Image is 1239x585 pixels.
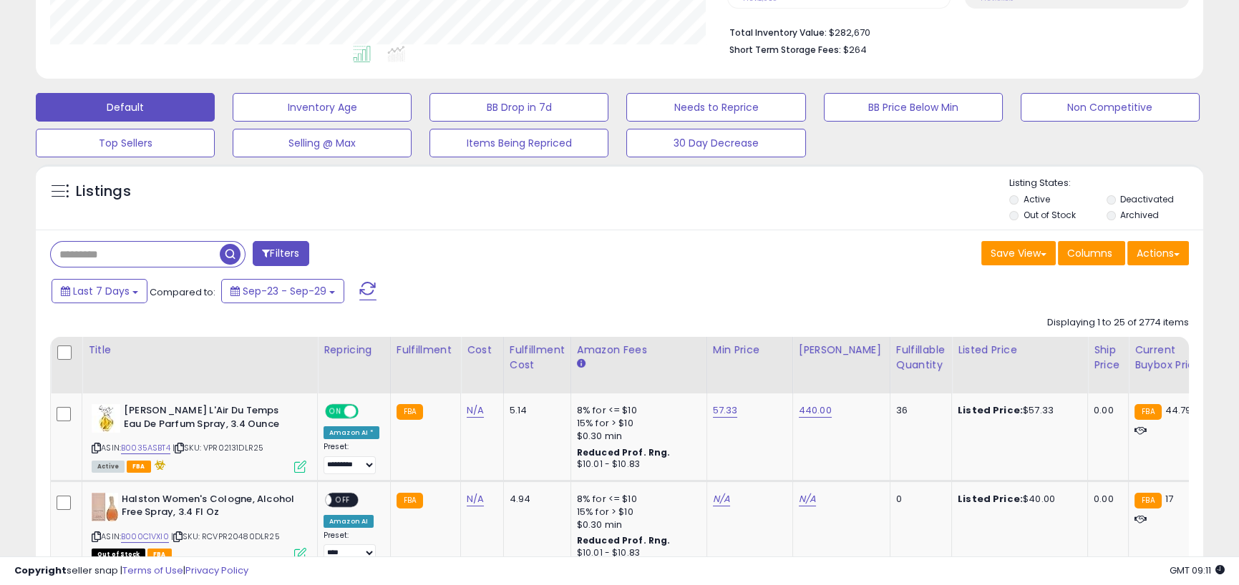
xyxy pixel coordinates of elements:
[127,461,151,473] span: FBA
[14,564,248,578] div: seller snap | |
[92,404,120,433] img: 41whTeu57dL._SL40_.jpg
[185,564,248,577] a: Privacy Policy
[510,404,560,417] div: 5.14
[1009,177,1203,190] p: Listing States:
[173,442,263,453] span: | SKU: VPR02131DLR25
[896,493,941,506] div: 0
[1170,564,1225,577] span: 2025-10-7 09:11 GMT
[577,534,671,546] b: Reduced Prof. Rng.
[958,493,1077,506] div: $40.00
[510,343,565,373] div: Fulfillment Cost
[577,343,701,358] div: Amazon Fees
[713,403,738,418] a: 57.33
[1120,193,1174,205] label: Deactivated
[88,343,311,358] div: Title
[981,241,1056,265] button: Save View
[510,493,560,506] div: 4.94
[221,279,344,303] button: Sep-23 - Sep-29
[1127,241,1189,265] button: Actions
[1023,193,1049,205] label: Active
[799,343,884,358] div: [PERSON_NAME]
[324,531,379,563] div: Preset:
[243,284,326,298] span: Sep-23 - Sep-29
[171,531,280,542] span: | SKU: RCVPR20480DLR25
[467,492,484,506] a: N/A
[729,23,1178,40] li: $282,670
[1058,241,1125,265] button: Columns
[429,93,608,122] button: BB Drop in 7d
[1134,493,1161,508] small: FBA
[799,403,832,418] a: 440.00
[577,358,586,370] small: Amazon Fees.
[896,404,941,417] div: 36
[151,460,166,470] i: hazardous material
[577,404,696,417] div: 8% for <= $10
[326,405,344,418] span: ON
[577,506,696,518] div: 15% for > $10
[92,493,306,559] div: ASIN:
[958,403,1023,417] b: Listed Price:
[1094,404,1117,417] div: 0.00
[324,515,374,528] div: Amazon AI
[896,343,946,373] div: Fulfillable Quantity
[1134,343,1208,373] div: Current Buybox Price
[799,492,816,506] a: N/A
[397,404,423,420] small: FBA
[233,129,412,157] button: Selling @ Max
[356,405,379,418] span: OFF
[713,343,787,358] div: Min Price
[958,404,1077,417] div: $57.33
[1094,493,1117,506] div: 0.00
[122,564,183,577] a: Terms of Use
[1165,492,1173,506] span: 17
[121,442,170,454] a: B0035ASBT4
[150,285,215,299] span: Compared to:
[76,182,131,202] h5: Listings
[92,404,306,471] div: ASIN:
[122,493,296,523] b: Halston Women's Cologne, Alcohol Free Spray, 3.4 Fl Oz
[958,492,1023,506] b: Listed Price:
[253,241,308,266] button: Filters
[577,446,671,458] b: Reduced Prof. Rng.
[92,461,125,473] span: All listings currently available for purchase on Amazon
[121,531,169,543] a: B000C1VXI0
[1120,209,1159,221] label: Archived
[397,343,455,358] div: Fulfillment
[1023,209,1075,221] label: Out of Stock
[36,129,215,157] button: Top Sellers
[577,518,696,531] div: $0.30 min
[1134,404,1161,420] small: FBA
[626,129,805,157] button: 30 Day Decrease
[324,426,379,439] div: Amazon AI *
[958,343,1082,358] div: Listed Price
[577,417,696,430] div: 15% for > $10
[397,493,423,508] small: FBA
[14,564,67,577] strong: Copyright
[124,404,298,434] b: [PERSON_NAME] L'Air Du Temps Eau De Parfum Spray, 3.4 Ounce
[713,492,730,506] a: N/A
[92,493,118,521] img: 31CVVYXeCNL._SL40_.jpg
[1047,316,1189,330] div: Displaying 1 to 25 of 2774 items
[577,493,696,506] div: 8% for <= $10
[324,343,384,358] div: Repricing
[843,43,867,56] span: $264
[73,284,130,298] span: Last 7 Days
[577,430,696,443] div: $0.30 min
[824,93,1003,122] button: BB Price Below Min
[324,442,379,474] div: Preset:
[331,493,354,506] span: OFF
[467,403,484,418] a: N/A
[577,458,696,471] div: $10.01 - $10.83
[1067,246,1112,260] span: Columns
[1021,93,1200,122] button: Non Competitive
[729,26,827,39] b: Total Inventory Value:
[36,93,215,122] button: Default
[626,93,805,122] button: Needs to Reprice
[52,279,147,303] button: Last 7 Days
[1094,343,1122,373] div: Ship Price
[729,44,841,56] b: Short Term Storage Fees:
[429,129,608,157] button: Items Being Repriced
[467,343,497,358] div: Cost
[233,93,412,122] button: Inventory Age
[1165,403,1192,417] span: 44.79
